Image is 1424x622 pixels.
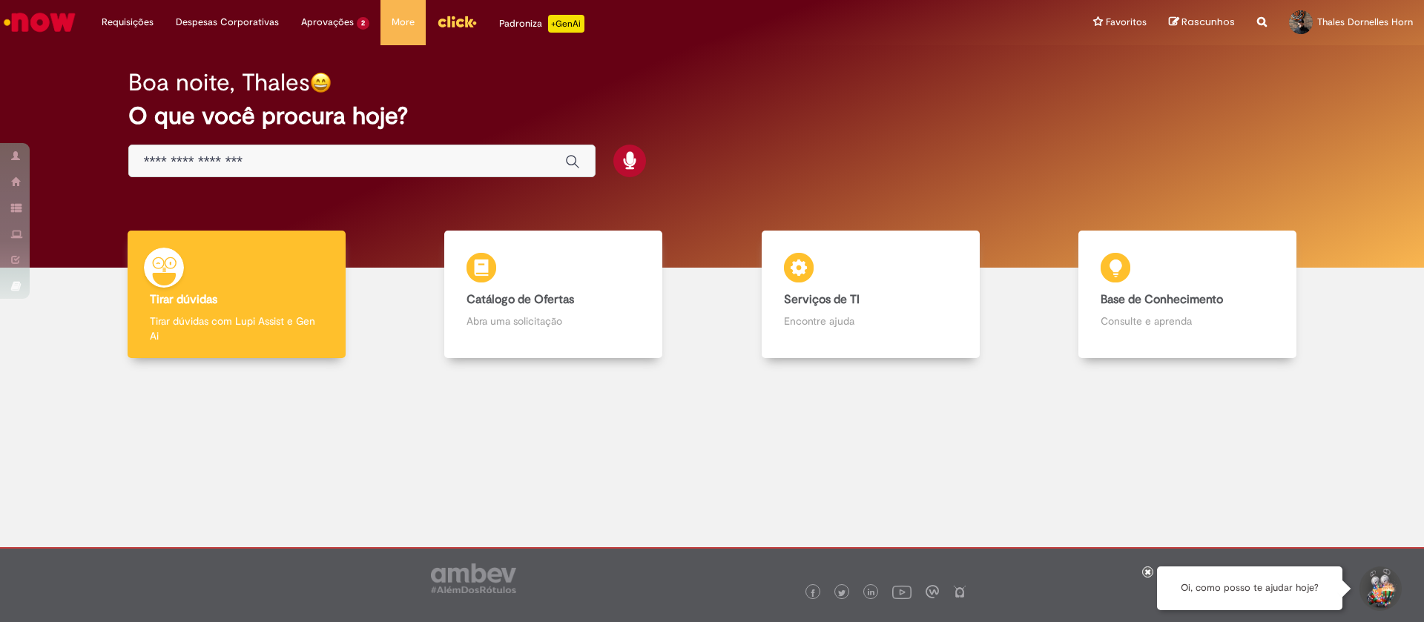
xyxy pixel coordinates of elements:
[499,15,584,33] div: Padroniza
[548,15,584,33] p: +GenAi
[1169,16,1235,30] a: Rascunhos
[78,231,395,359] a: Tirar dúvidas Tirar dúvidas com Lupi Assist e Gen Ai
[1357,566,1402,611] button: Iniciar Conversa de Suporte
[467,314,640,328] p: Abra uma solicitação
[437,10,477,33] img: click_logo_yellow_360x200.png
[1029,231,1347,359] a: Base de Conhecimento Consulte e aprenda
[953,585,966,598] img: logo_footer_naosei.png
[150,292,217,307] b: Tirar dúvidas
[1101,292,1223,307] b: Base de Conhecimento
[1,7,78,37] img: ServiceNow
[784,314,957,328] p: Encontre ajuda
[176,15,279,30] span: Despesas Corporativas
[102,15,154,30] span: Requisições
[1317,16,1413,28] span: Thales Dornelles Horn
[467,292,574,307] b: Catálogo de Ofertas
[395,231,713,359] a: Catálogo de Ofertas Abra uma solicitação
[1101,314,1274,328] p: Consulte e aprenda
[712,231,1029,359] a: Serviços de TI Encontre ajuda
[784,292,860,307] b: Serviços de TI
[128,103,1296,129] h2: O que você procura hoje?
[1157,566,1342,610] div: Oi, como posso te ajudar hoje?
[809,589,817,597] img: logo_footer_facebook.png
[150,314,323,343] p: Tirar dúvidas com Lupi Assist e Gen Ai
[301,15,354,30] span: Aprovações
[310,72,332,93] img: happy-face.png
[357,17,369,30] span: 2
[926,585,939,598] img: logo_footer_workplace.png
[1181,15,1235,29] span: Rascunhos
[392,15,415,30] span: More
[892,582,912,601] img: logo_footer_youtube.png
[1106,15,1147,30] span: Favoritos
[431,563,516,593] img: logo_footer_ambev_rotulo_gray.png
[128,70,310,96] h2: Boa noite, Thales
[868,589,875,598] img: logo_footer_linkedin.png
[838,589,845,597] img: logo_footer_twitter.png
